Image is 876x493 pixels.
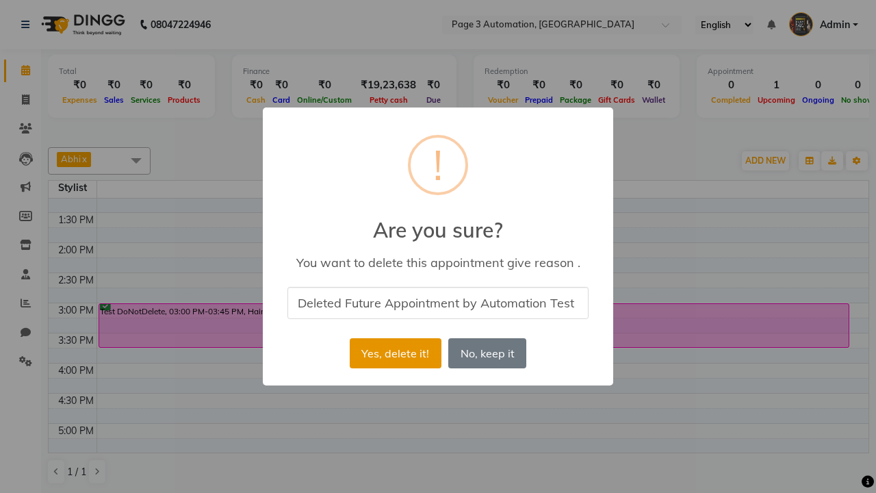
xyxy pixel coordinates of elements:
[350,338,441,368] button: Yes, delete it!
[433,138,443,192] div: !
[283,255,593,270] div: You want to delete this appointment give reason .
[263,201,613,242] h2: Are you sure?
[448,338,526,368] button: No, keep it
[287,287,589,319] input: Please enter the reason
